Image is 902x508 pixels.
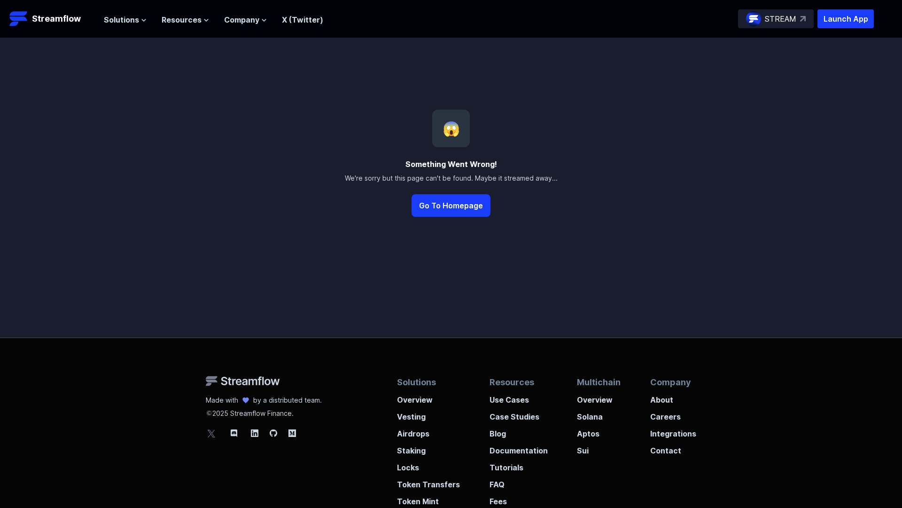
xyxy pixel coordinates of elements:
[397,376,460,389] p: Solutions
[490,376,548,389] p: Resources
[345,174,558,183] div: We're sorry but this page can't be found. Maybe it streamed away...
[577,405,621,422] a: Solana
[397,456,460,473] a: Locks
[746,11,761,26] img: streamflow-logo-circle.png
[490,473,548,490] a: FAQ
[253,396,322,405] p: by a distributed team.
[412,183,490,217] a: Go To Homepage
[490,456,548,473] a: Tutorials
[577,422,621,439] a: Aptos
[490,422,548,439] a: Blog
[490,405,548,422] a: Case Studies
[104,14,147,25] button: Solutions
[206,405,322,418] p: 2025 Streamflow Finance.
[224,14,259,25] span: Company
[577,389,621,405] a: Overview
[817,9,874,28] button: Launch App
[397,422,460,439] a: Airdrops
[224,14,267,25] button: Company
[490,439,548,456] a: Documentation
[405,159,497,170] div: Something Went Wrong!
[650,439,696,456] a: Contact
[206,396,238,405] p: Made with
[650,405,696,422] a: Careers
[650,376,696,389] p: Company
[490,490,548,507] a: Fees
[490,389,548,405] a: Use Cases
[800,16,806,22] img: top-right-arrow.svg
[104,14,139,25] span: Solutions
[32,12,81,25] p: Streamflow
[738,9,814,28] a: STREAM
[397,439,460,456] a: Staking
[443,120,460,137] span: 😱
[9,9,94,28] a: Streamflow
[397,490,460,507] a: Token Mint
[397,389,460,405] a: Overview
[162,14,209,25] button: Resources
[9,9,28,28] img: Streamflow Logo
[577,376,621,389] p: Multichain
[397,473,460,490] a: Token Transfers
[650,422,696,439] a: Integrations
[412,194,490,217] button: Go To Homepage
[397,405,460,422] a: Vesting
[650,389,696,405] a: About
[577,439,621,456] a: Sui
[282,15,323,24] a: X (Twitter)
[162,14,202,25] span: Resources
[765,13,796,24] p: STREAM
[206,376,280,386] img: Streamflow Logo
